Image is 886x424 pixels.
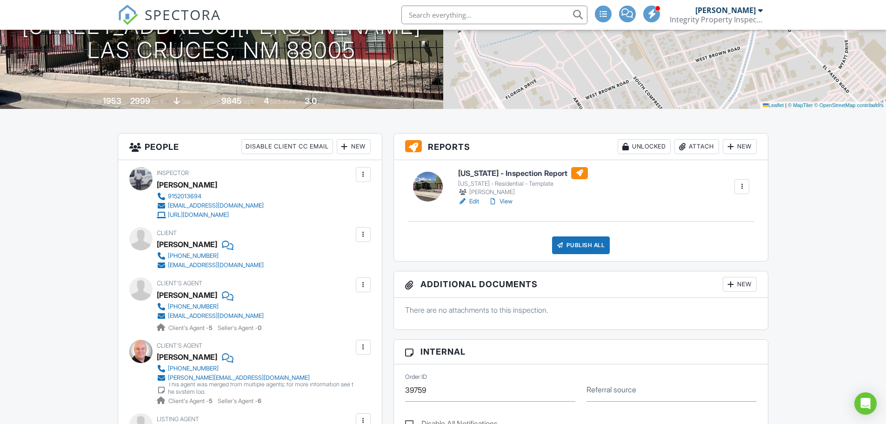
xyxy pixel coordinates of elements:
[168,324,214,331] span: Client's Agent -
[168,312,264,320] div: [EMAIL_ADDRESS][DOMAIN_NAME]
[305,96,317,106] div: 3.0
[458,167,588,179] h6: [US_STATE] - Inspection Report
[168,397,214,404] span: Client's Agent -
[785,102,786,108] span: |
[723,277,757,292] div: New
[394,271,768,298] h3: Additional Documents
[458,180,588,188] div: [US_STATE] - Residential - Template
[221,96,242,106] div: 9845
[168,374,310,382] div: [PERSON_NAME][EMAIL_ADDRESS][DOMAIN_NAME]
[157,288,217,302] div: [PERSON_NAME]
[814,102,884,108] a: © OpenStreetMap contributors
[405,305,757,315] p: There are no attachments to this inspection.
[157,364,353,373] a: [PHONE_NUMBER]
[337,139,371,154] div: New
[763,102,784,108] a: Leaflet
[145,5,221,24] span: SPECTORA
[401,6,587,24] input: Search everything...
[394,340,768,364] h3: Internal
[157,311,264,321] a: [EMAIL_ADDRESS][DOMAIN_NAME]
[458,167,588,197] a: [US_STATE] - Inspection Report [US_STATE] - Residential - Template [PERSON_NAME]
[103,96,121,106] div: 1953
[674,139,719,154] div: Attach
[157,169,189,176] span: Inspector
[157,302,264,311] a: [PHONE_NUMBER]
[218,324,261,331] span: Seller's Agent -
[209,397,213,404] strong: 5
[264,96,269,106] div: 4
[157,416,199,423] span: Listing Agent
[258,324,261,331] strong: 0
[157,192,264,201] a: 9152013694
[458,197,479,206] a: Edit
[586,384,636,395] label: Referral source
[91,98,101,105] span: Built
[168,211,229,219] div: [URL][DOMAIN_NAME]
[157,261,264,270] a: [EMAIL_ADDRESS][DOMAIN_NAME]
[168,365,219,372] div: [PHONE_NUMBER]
[695,6,756,15] div: [PERSON_NAME]
[218,397,261,404] span: Seller's Agent -
[168,202,264,209] div: [EMAIL_ADDRESS][DOMAIN_NAME]
[118,13,221,32] a: SPECTORA
[157,350,217,364] div: [PERSON_NAME]
[394,134,768,160] h3: Reports
[118,134,382,160] h3: People
[168,252,219,260] div: [PHONE_NUMBER]
[157,280,202,287] span: Client's Agent
[488,197,513,206] a: View
[318,98,345,105] span: bathrooms
[200,98,220,105] span: Lot Size
[22,14,421,63] h1: [STREET_ADDRESS][PERSON_NAME] Las Cruces, NM 88005
[157,237,217,251] div: [PERSON_NAME]
[181,98,192,105] span: slab
[168,303,219,310] div: [PHONE_NUMBER]
[168,262,264,269] div: [EMAIL_ADDRESS][DOMAIN_NAME]
[241,139,333,154] div: Disable Client CC Email
[157,201,264,210] a: [EMAIL_ADDRESS][DOMAIN_NAME]
[618,139,671,154] div: Unlocked
[552,236,610,254] div: Publish All
[152,98,165,105] span: sq. ft.
[168,193,201,200] div: 9152013694
[405,373,427,381] label: Order ID
[270,98,296,105] span: bedrooms
[157,373,353,383] a: [PERSON_NAME][EMAIL_ADDRESS][DOMAIN_NAME]
[670,15,763,24] div: Integrity Property Inspections
[723,139,757,154] div: New
[258,397,261,404] strong: 6
[118,5,138,25] img: The Best Home Inspection Software - Spectora
[854,392,877,415] div: Open Intercom Messenger
[209,324,213,331] strong: 5
[157,229,177,236] span: Client
[130,96,150,106] div: 2999
[157,178,217,192] div: [PERSON_NAME]
[168,381,353,396] div: This agent was merged from multiple agents; for more information see the system log.
[458,188,588,197] div: [PERSON_NAME]
[157,210,264,220] a: [URL][DOMAIN_NAME]
[157,342,202,349] span: Client's Agent
[788,102,813,108] a: © MapTiler
[243,98,255,105] span: sq.ft.
[157,251,264,261] a: [PHONE_NUMBER]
